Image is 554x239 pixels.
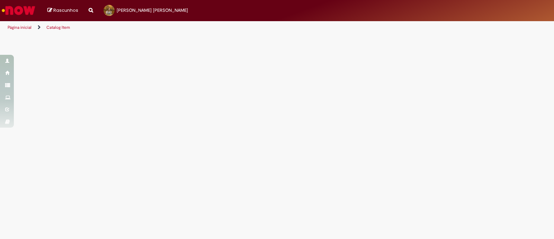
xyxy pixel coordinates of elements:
[1,3,36,17] img: ServiceNow
[47,7,78,14] a: Rascunhos
[5,21,364,34] ul: Trilhas de página
[53,7,78,14] span: Rascunhos
[117,7,188,13] span: [PERSON_NAME] [PERSON_NAME]
[46,25,70,30] a: Catalog Item
[8,25,32,30] a: Página inicial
